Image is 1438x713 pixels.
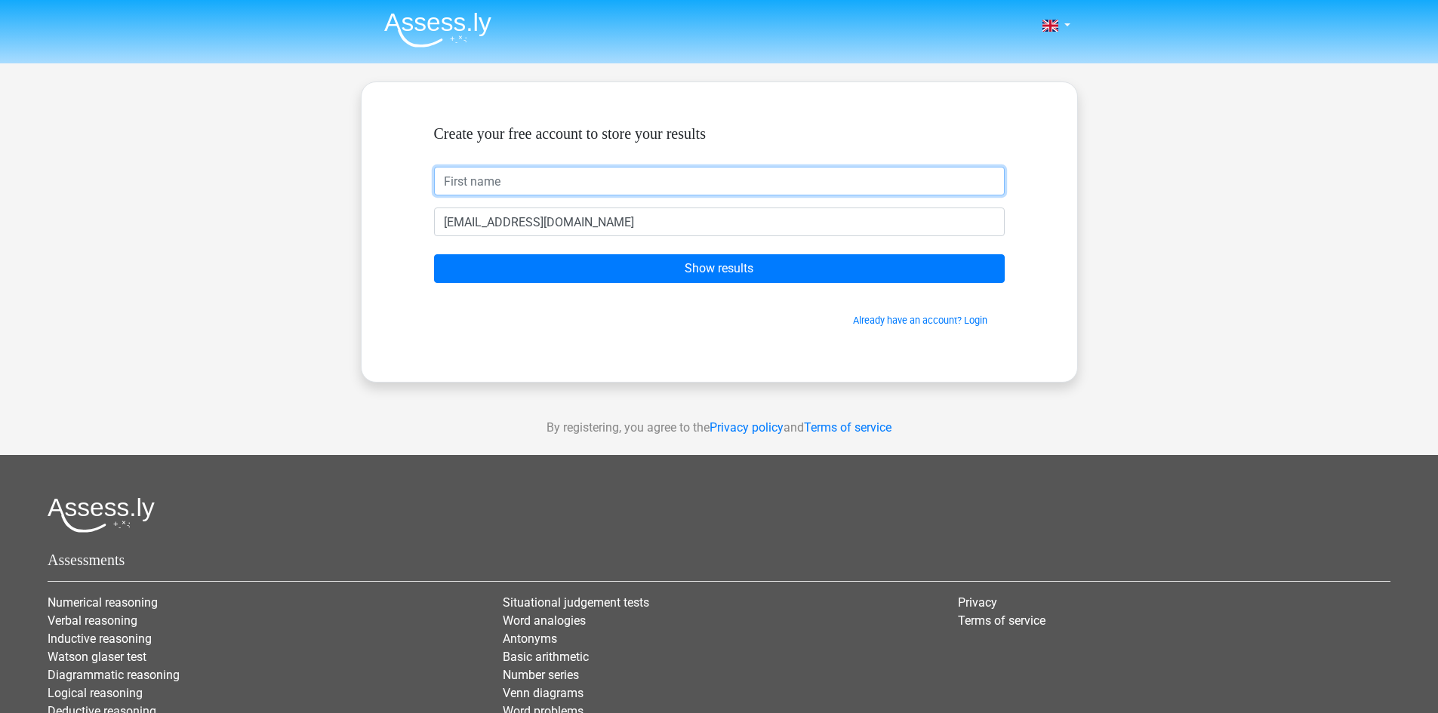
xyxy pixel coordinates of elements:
[48,650,146,664] a: Watson glaser test
[503,686,584,700] a: Venn diagrams
[503,632,557,646] a: Antonyms
[48,551,1390,569] h5: Assessments
[503,650,589,664] a: Basic arithmetic
[48,632,152,646] a: Inductive reasoning
[48,613,137,628] a: Verbal reasoning
[503,668,579,682] a: Number series
[434,254,1005,283] input: Show results
[434,207,1005,236] input: Email
[958,595,997,610] a: Privacy
[48,595,158,610] a: Numerical reasoning
[503,595,649,610] a: Situational judgement tests
[710,420,784,435] a: Privacy policy
[48,668,180,682] a: Diagrammatic reasoning
[804,420,891,435] a: Terms of service
[434,167,1005,195] input: First name
[48,497,155,533] img: Assessly logo
[853,315,987,326] a: Already have an account? Login
[48,686,143,700] a: Logical reasoning
[384,12,491,48] img: Assessly
[958,613,1045,628] a: Terms of service
[503,613,586,628] a: Word analogies
[434,124,1005,143] h5: Create your free account to store your results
